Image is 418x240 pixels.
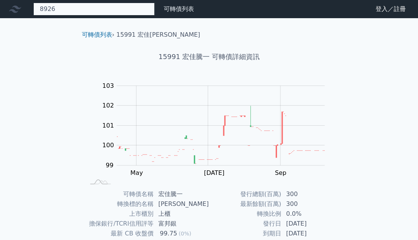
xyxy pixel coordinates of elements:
td: 到期日 [209,229,282,238]
td: 宏佳騰一 [154,189,209,199]
tspan: 101 [102,122,114,129]
td: [DATE] [282,219,333,229]
li: › [82,30,114,39]
td: 轉換比例 [209,209,282,219]
td: 最新餘額(百萬) [209,199,282,209]
td: 0.0% [282,209,333,219]
tspan: 100 [102,142,114,149]
iframe: Chat Widget [380,204,418,240]
td: 富邦銀 [154,219,209,229]
g: Chart [93,82,336,176]
td: 發行日 [209,219,282,229]
tspan: Sep [275,169,286,176]
td: 上市櫃別 [85,209,154,219]
td: 可轉債名稱 [85,189,154,199]
a: 可轉債列表 [82,31,112,38]
div: 99.75 [158,229,179,238]
td: 發行總額(百萬) [209,189,282,199]
td: 擔保銀行/TCRI信用評等 [85,219,154,229]
tspan: [DATE] [204,169,224,176]
tspan: 103 [102,82,114,89]
td: 最新 CB 收盤價 [85,229,154,238]
a: 可轉債列表 [164,5,194,12]
tspan: 99 [106,162,113,169]
td: 300 [282,199,333,209]
td: 轉換標的名稱 [85,199,154,209]
div: 聊天小工具 [380,204,418,240]
span: (0%) [178,231,191,237]
td: 300 [282,189,333,199]
td: [DATE] [282,229,333,238]
tspan: 102 [102,102,114,109]
td: [PERSON_NAME] [154,199,209,209]
a: 登入／註冊 [369,3,412,15]
tspan: May [130,169,143,176]
li: 15991 宏佳[PERSON_NAME] [116,30,200,39]
input: 搜尋可轉債 代號／名稱 [33,3,155,16]
td: 上櫃 [154,209,209,219]
h1: 15991 宏佳騰一 可轉債詳細資訊 [76,51,343,62]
